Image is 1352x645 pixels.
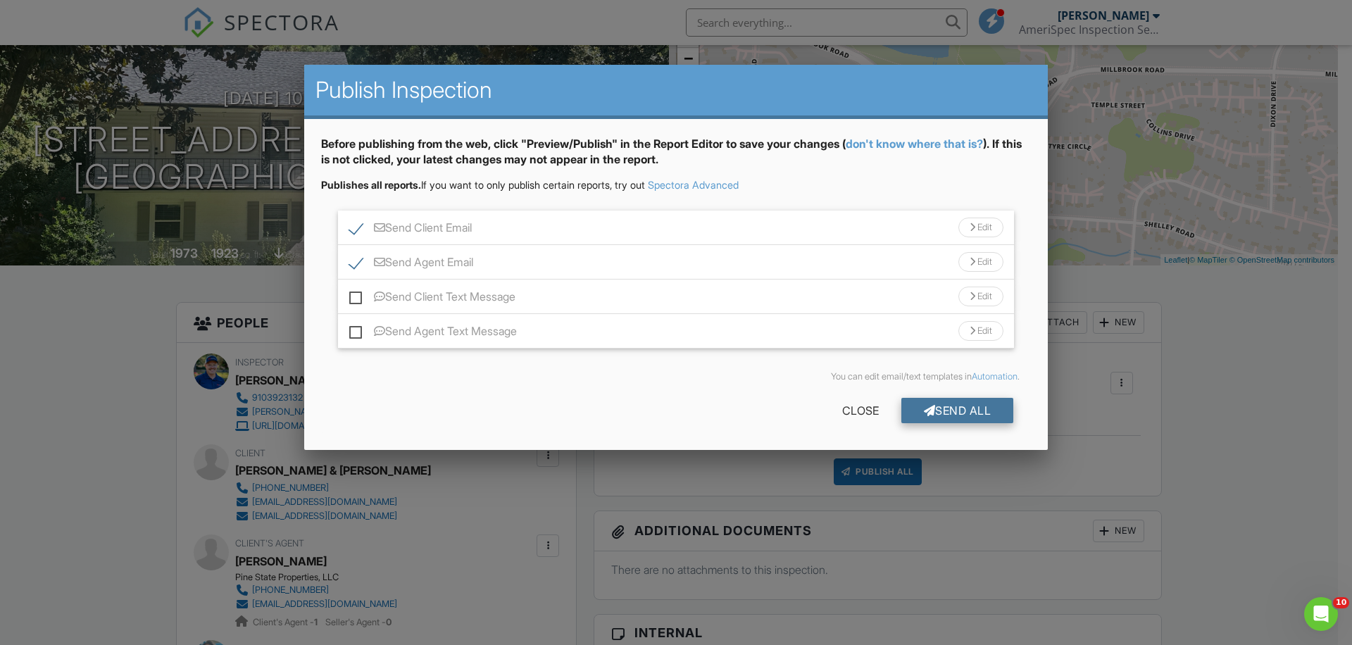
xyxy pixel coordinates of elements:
[972,371,1018,382] a: Automation
[958,287,1003,306] div: Edit
[349,221,472,239] label: Send Client Email
[315,76,1037,104] h2: Publish Inspection
[1333,597,1349,608] span: 10
[958,252,1003,272] div: Edit
[321,179,421,191] strong: Publishes all reports.
[349,325,517,342] label: Send Agent Text Message
[958,321,1003,341] div: Edit
[648,179,739,191] a: Spectora Advanced
[958,218,1003,237] div: Edit
[332,371,1020,382] div: You can edit email/text templates in .
[349,290,515,308] label: Send Client Text Message
[846,137,983,151] a: don't know where that is?
[901,398,1014,423] div: Send All
[820,398,901,423] div: Close
[321,136,1031,179] div: Before publishing from the web, click "Preview/Publish" in the Report Editor to save your changes...
[321,179,645,191] span: If you want to only publish certain reports, try out
[349,256,473,273] label: Send Agent Email
[1304,597,1338,631] iframe: Intercom live chat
